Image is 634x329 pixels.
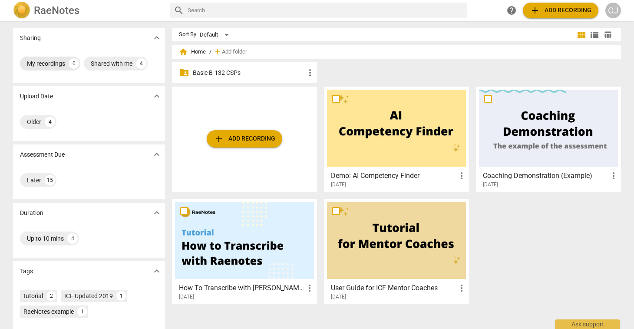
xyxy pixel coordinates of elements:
[23,307,74,316] div: RaeNotes example
[207,130,282,148] button: Upload
[179,67,189,78] span: folder_shared
[20,267,33,276] p: Tags
[589,30,600,40] span: view_list
[150,148,163,161] button: Show more
[116,291,126,301] div: 1
[213,47,222,56] span: add
[45,175,55,185] div: 15
[575,28,588,41] button: Tile view
[483,181,498,188] span: [DATE]
[77,307,87,316] div: 1
[188,3,464,17] input: Search
[175,202,314,300] a: How To Transcribe with [PERSON_NAME][DATE]
[555,319,620,329] div: Ask support
[179,31,196,38] div: Sort By
[504,3,519,18] a: Help
[601,28,614,41] button: Table view
[479,90,618,188] a: Coaching Demonstration (Example)[DATE]
[193,68,305,77] p: Basic B-132 CSPs
[530,5,540,16] span: add
[34,4,79,17] h2: RaeNotes
[20,150,65,159] p: Assessment Due
[331,293,346,301] span: [DATE]
[27,59,65,68] div: My recordings
[152,33,162,43] span: expand_more
[69,58,79,69] div: 0
[331,171,456,181] h3: Demo: AI Competency Finder
[152,149,162,160] span: expand_more
[214,134,275,144] span: Add recording
[327,90,466,188] a: Demo: AI Competency Finder[DATE]
[136,58,146,69] div: 4
[588,28,601,41] button: List view
[20,208,43,218] p: Duration
[91,59,132,68] div: Shared with me
[23,292,43,300] div: tutorial
[45,117,55,127] div: 4
[27,176,41,185] div: Later
[27,117,41,126] div: Older
[305,67,315,78] span: more_vert
[179,293,194,301] span: [DATE]
[604,30,612,39] span: table_chart
[150,90,163,103] button: Show more
[64,292,113,300] div: ICF Updated 2019
[46,291,56,301] div: 2
[327,202,466,300] a: User Guide for ICF Mentor Coaches[DATE]
[304,283,315,293] span: more_vert
[152,91,162,101] span: expand_more
[20,34,41,43] p: Sharing
[530,5,591,16] span: Add recording
[174,5,184,16] span: search
[67,233,78,244] div: 4
[608,171,619,181] span: more_vert
[523,3,598,18] button: Upload
[179,47,188,56] span: home
[152,266,162,276] span: expand_more
[483,171,608,181] h3: Coaching Demonstration (Example)
[152,208,162,218] span: expand_more
[179,47,206,56] span: Home
[200,28,232,42] div: Default
[222,49,247,55] span: Add folder
[13,2,30,19] img: Logo
[20,92,53,101] p: Upload Date
[150,31,163,44] button: Show more
[179,283,304,293] h3: How To Transcribe with RaeNotes
[150,265,163,278] button: Show more
[209,49,211,55] span: /
[150,206,163,219] button: Show more
[331,283,456,293] h3: User Guide for ICF Mentor Coaches
[456,283,467,293] span: more_vert
[605,3,621,18] button: CJ
[506,5,517,16] span: help
[13,2,163,19] a: LogoRaeNotes
[331,181,346,188] span: [DATE]
[456,171,467,181] span: more_vert
[27,234,64,243] div: Up to 10 mins
[576,30,587,40] span: view_module
[214,134,224,144] span: add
